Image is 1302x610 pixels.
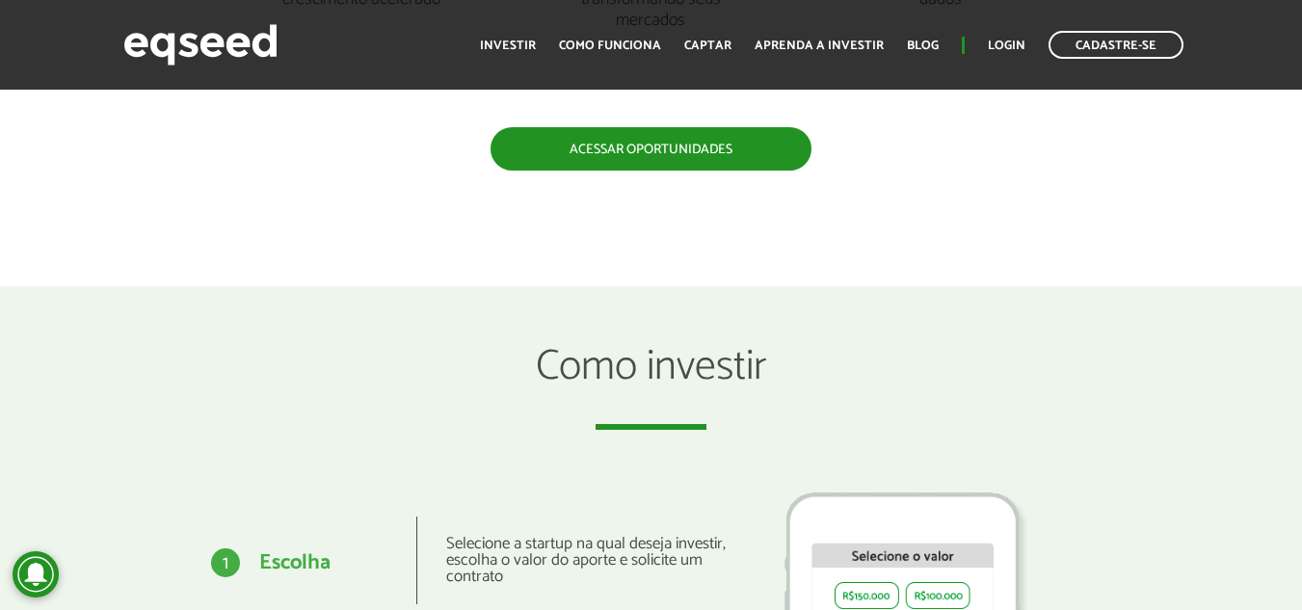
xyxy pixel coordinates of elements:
img: EqSeed [123,19,278,70]
a: Blog [907,40,939,52]
a: Como funciona [559,40,661,52]
a: Aprenda a investir [755,40,884,52]
a: Acessar oportunidades [491,127,811,171]
div: Escolha [259,552,331,573]
a: Login [988,40,1025,52]
h2: Como investir [290,344,1013,429]
a: Captar [684,40,731,52]
div: Selecione a startup na qual deseja investir, escolha o valor do aporte e solicite um contrato [416,517,745,604]
a: Cadastre-se [1049,31,1183,59]
a: Investir [480,40,536,52]
div: 1 [211,548,240,577]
